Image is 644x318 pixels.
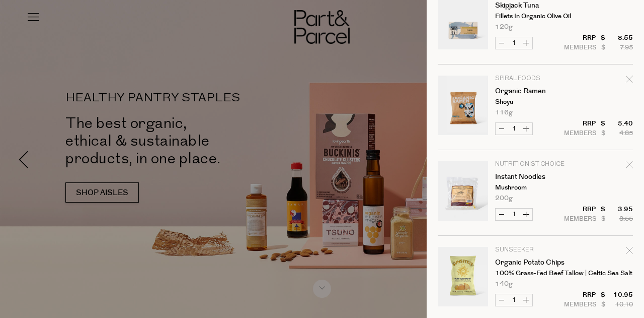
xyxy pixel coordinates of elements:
span: 120g [495,24,513,30]
div: Remove Organic Ramen [626,74,633,88]
p: Spiral Foods [495,76,573,82]
input: QTY Organic Ramen [508,123,520,135]
p: Shoyu [495,99,573,105]
p: Sunseeker [495,247,573,253]
p: 100% Grass-Fed Beef Tallow | Celtic Sea Salt [495,270,573,277]
input: QTY Skipjack Tuna [508,37,520,49]
input: QTY Instant Noodles [508,209,520,220]
p: Fillets in Organic Olive Oil [495,13,573,20]
span: 200g [495,195,513,202]
a: Organic Potato Chips [495,259,573,266]
input: QTY Organic Potato Chips [508,294,520,306]
a: Organic Ramen [495,88,573,95]
div: Remove Instant Noodles [626,160,633,173]
span: 140g [495,281,513,287]
a: Skipjack Tuna [495,2,573,9]
p: Nutritionist Choice [495,161,573,167]
p: Mushroom [495,184,573,191]
span: 116g [495,109,513,116]
a: Instant Noodles [495,173,573,180]
div: Remove Organic Potato Chips [626,245,633,259]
